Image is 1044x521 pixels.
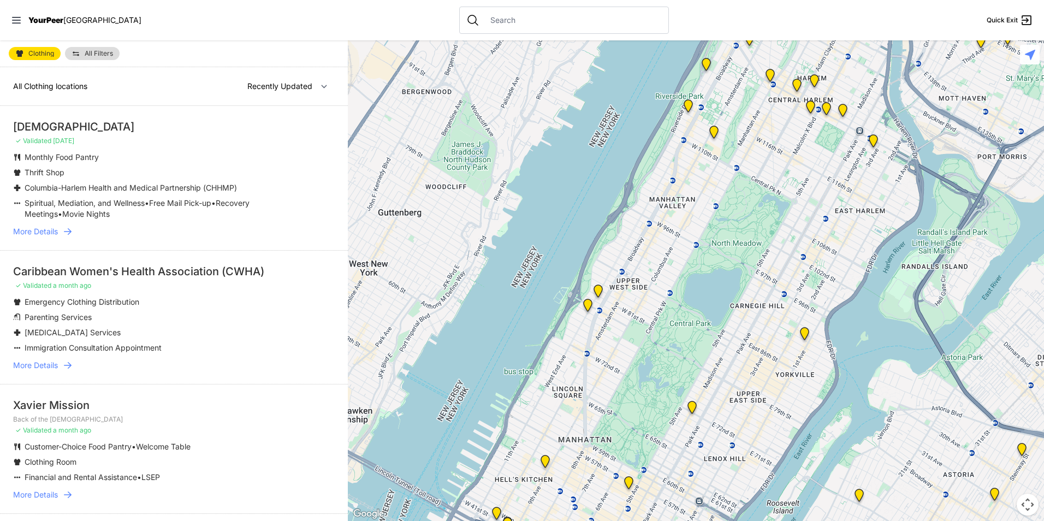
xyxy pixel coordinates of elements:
span: Financial and Rental Assistance [25,472,137,482]
div: 9th Avenue Drop-in Center [538,455,552,472]
span: Spiritual, Mediation, and Wellness [25,198,145,208]
div: Uptown/Harlem DYCD Youth Drop-in Center [790,79,804,96]
div: The Bronx Pride Center [1001,32,1015,49]
div: Caribbean Women's Health Association (CWHA) [13,264,335,279]
div: Manhattan [685,401,699,418]
input: Search [484,15,662,26]
span: All Filters [85,50,113,57]
div: The PILLARS – Holistic Recovery Support [763,69,777,86]
div: Fancy Thrift Shop [852,489,866,506]
span: Customer-Choice Food Pantry [25,442,132,451]
span: More Details [13,226,58,237]
a: YourPeer[GEOGRAPHIC_DATA] [28,17,141,23]
a: More Details [13,360,335,371]
a: Open this area in Google Maps (opens a new window) [351,507,387,521]
span: [MEDICAL_DATA] Services [25,328,121,337]
span: Welcome Table [136,442,191,451]
span: • [58,209,62,218]
div: Manhattan [699,58,713,75]
span: ✓ Validated [15,281,51,289]
span: • [137,472,141,482]
button: Map camera controls [1017,494,1039,516]
span: Free Mail Pick-up [149,198,211,208]
span: • [132,442,136,451]
span: Immigration Consultation Appointment [25,343,162,352]
span: Quick Exit [987,16,1018,25]
span: a month ago [53,281,91,289]
span: Emergency Clothing Distribution [25,297,139,306]
a: More Details [13,226,335,237]
span: a month ago [53,426,91,434]
span: YourPeer [28,15,63,25]
span: More Details [13,489,58,500]
span: More Details [13,360,58,371]
div: [DEMOGRAPHIC_DATA] [13,119,335,134]
span: [GEOGRAPHIC_DATA] [63,15,141,25]
a: More Details [13,489,335,500]
span: ✓ Validated [15,137,51,145]
div: Manhattan [820,102,833,120]
div: Ford Hall [681,99,695,117]
span: ✓ Validated [15,426,51,434]
a: Quick Exit [987,14,1033,27]
a: All Filters [65,47,120,60]
div: Pathways Adult Drop-In Program [591,285,605,302]
p: Back of the [DEMOGRAPHIC_DATA] [13,415,335,424]
span: • [211,198,216,208]
img: Google [351,507,387,521]
span: • [145,198,149,208]
span: Thrift Shop [25,168,64,177]
div: East Harlem [836,104,850,121]
a: Clothing [9,47,61,60]
span: Parenting Services [25,312,92,322]
span: Clothing Room [25,457,76,466]
span: All Clothing locations [13,81,87,91]
span: Clothing [28,50,54,57]
span: Movie Nights [62,209,110,218]
span: LSEP [141,472,160,482]
div: Main Location [867,134,880,152]
div: The Cathedral Church of St. John the Divine [707,126,721,143]
span: [DATE] [53,137,74,145]
div: Xavier Mission [13,398,335,413]
div: Avenue Church [798,327,811,345]
span: Columbia-Harlem Health and Medical Partnership (CHHMP) [25,183,237,192]
span: Monthly Food Pantry [25,152,99,162]
div: Manhattan [808,74,821,92]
